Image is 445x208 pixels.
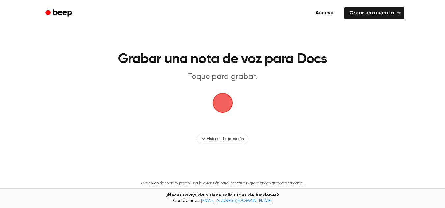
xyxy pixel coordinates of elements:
[315,11,334,16] font: Acceso
[206,137,244,141] font: Historial de grabación
[41,7,78,20] a: Bip
[188,73,257,81] font: Toque para grabar.
[197,134,248,144] button: Historial de grabación
[118,53,327,66] font: Grabar una nota de voz para Docs
[349,11,394,16] font: Crear una cuenta
[166,193,279,197] font: ¿Necesita ayuda o tiene solicitudes de funciones?
[213,93,233,113] button: Logotipo de Beep
[309,6,340,21] a: Acceso
[201,199,272,203] a: [EMAIL_ADDRESS][DOMAIN_NAME]
[344,7,404,19] a: Crear una cuenta
[141,181,303,185] font: ¿Cansado de copiar y pegar? Usa la extensión para insertar tus grabaciones automáticamente.
[173,199,199,203] font: Contáctenos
